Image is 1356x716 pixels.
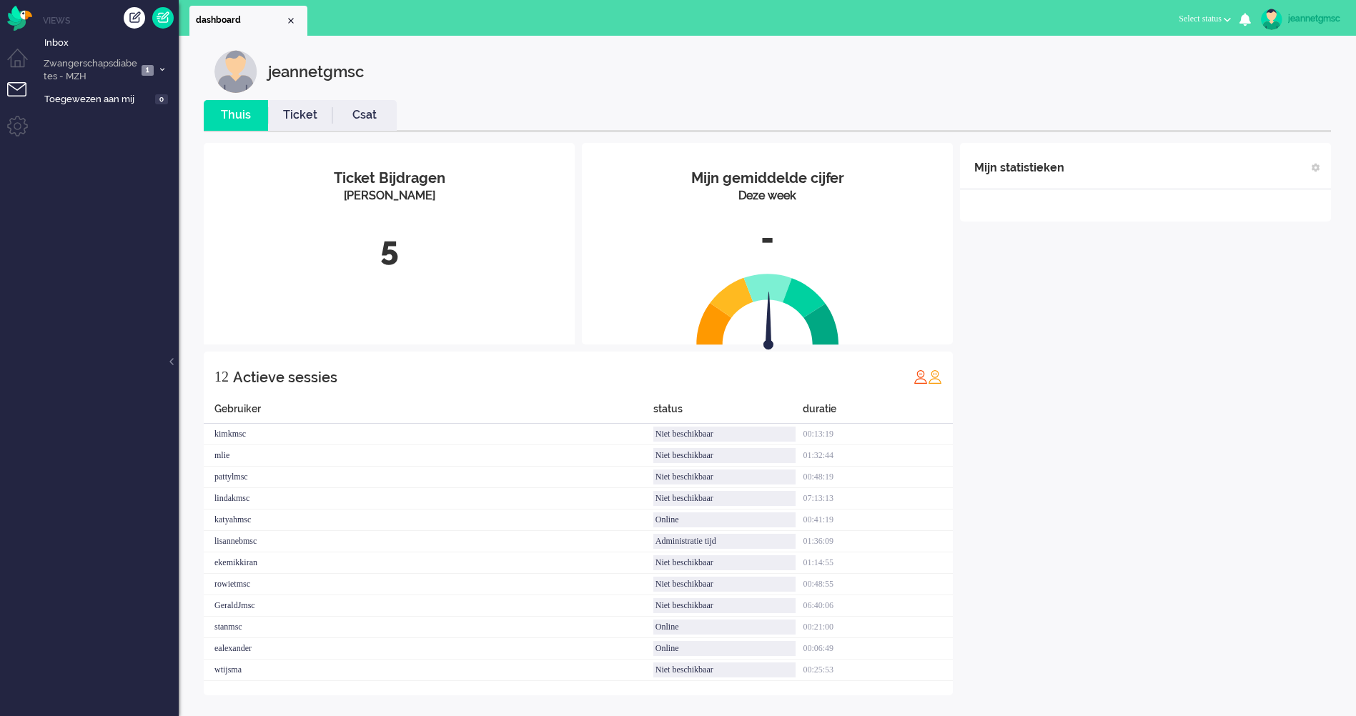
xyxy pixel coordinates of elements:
div: jeannetgmsc [268,50,364,93]
div: Ticket Bijdragen [214,168,564,189]
div: 00:48:55 [803,574,953,595]
div: Niet beschikbaar [653,555,796,570]
div: Online [653,641,796,656]
div: 06:40:06 [803,595,953,617]
span: Select status [1179,14,1222,24]
img: profile_red.svg [914,369,928,384]
div: Gebruiker [204,402,653,424]
img: arrow.svg [738,292,799,353]
div: - [593,215,942,262]
div: katyahmsc [204,509,653,531]
div: Niet beschikbaar [653,598,796,613]
div: wtijsma [204,660,653,681]
div: 07:13:13 [803,488,953,509]
li: Admin menu [7,116,39,148]
img: profile_orange.svg [928,369,942,384]
div: Mijn statistieken [974,154,1064,182]
div: kimkmsc [204,424,653,445]
img: flow_omnibird.svg [7,6,32,31]
div: Niet beschikbaar [653,427,796,442]
a: Thuis [204,107,268,124]
div: 01:14:55 [803,552,953,574]
div: stanmsc [204,617,653,638]
span: 0 [155,94,168,105]
span: 1 [142,65,154,76]
div: Niet beschikbaar [653,469,796,484]
li: Csat [332,100,397,131]
button: Select status [1170,9,1239,29]
div: jeannetgmsc [1288,11,1342,26]
a: Csat [332,107,397,124]
div: Administratie tijd [653,534,796,549]
span: Zwangerschapsdiabetes - MZH [41,57,137,84]
div: Close tab [285,15,297,26]
li: Tickets menu [7,82,39,114]
div: GeraldJmsc [204,595,653,617]
a: Inbox [41,34,179,50]
div: duratie [803,402,953,424]
div: Online [653,620,796,635]
div: 00:06:49 [803,638,953,660]
span: Inbox [44,36,179,50]
a: Ticket [268,107,332,124]
div: lindakmsc [204,488,653,509]
div: [PERSON_NAME] [214,188,564,204]
div: 00:21:00 [803,617,953,638]
div: Deze week [593,188,942,204]
div: lisannebmsc [204,531,653,552]
div: pattylmsc [204,467,653,488]
div: 00:25:53 [803,660,953,681]
a: Omnidesk [7,9,32,20]
img: avatar [1261,9,1282,30]
div: 00:13:19 [803,424,953,445]
li: Ticket [268,100,332,131]
div: 00:41:19 [803,509,953,531]
li: Dashboard [189,6,307,36]
div: status [653,402,803,424]
div: Niet beschikbaar [653,577,796,592]
div: 01:32:44 [803,445,953,467]
img: customer.svg [214,50,257,93]
a: Quick Ticket [152,7,174,29]
li: Thuis [204,100,268,131]
div: 00:48:19 [803,467,953,488]
img: semi_circle.svg [696,273,839,345]
div: ekemikkiran [204,552,653,574]
li: Views [43,14,179,26]
div: Niet beschikbaar [653,491,796,506]
div: rowietmsc [204,574,653,595]
div: mlie [204,445,653,467]
div: 5 [214,226,564,273]
div: Niet beschikbaar [653,662,796,677]
div: 12 [214,362,229,391]
div: 01:36:09 [803,531,953,552]
div: Actieve sessies [233,363,337,392]
a: Toegewezen aan mij 0 [41,91,179,106]
span: Toegewezen aan mij [44,93,151,106]
li: Dashboard menu [7,49,39,81]
div: ealexander [204,638,653,660]
li: Select status [1170,4,1239,36]
div: Creëer ticket [124,7,145,29]
span: dashboard [196,14,285,26]
div: Online [653,512,796,527]
a: jeannetgmsc [1258,9,1342,30]
div: Mijn gemiddelde cijfer [593,168,942,189]
div: Niet beschikbaar [653,448,796,463]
